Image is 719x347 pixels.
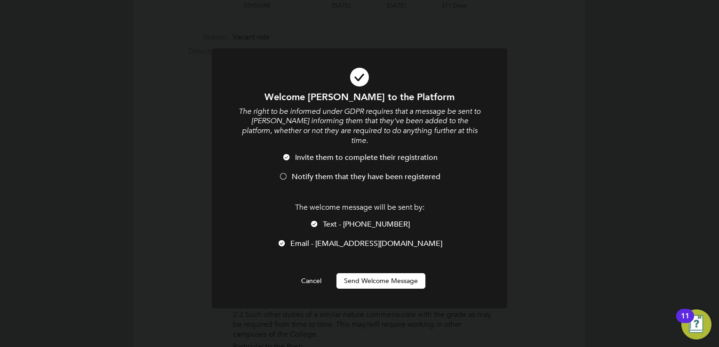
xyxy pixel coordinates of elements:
[292,172,440,181] span: Notify them that they have been registered
[290,239,442,248] span: Email - [EMAIL_ADDRESS][DOMAIN_NAME]
[294,273,329,288] button: Cancel
[239,107,480,145] i: The right to be informed under GDPR requires that a message be sent to [PERSON_NAME] informing th...
[681,309,711,339] button: Open Resource Center, 11 new notifications
[336,273,425,288] button: Send Welcome Message
[295,153,438,162] span: Invite them to complete their registration
[681,316,689,328] div: 11
[323,220,410,229] span: Text - [PHONE_NUMBER]
[237,203,482,213] p: The welcome message will be sent by:
[237,91,482,103] h1: Welcome [PERSON_NAME] to the Platform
